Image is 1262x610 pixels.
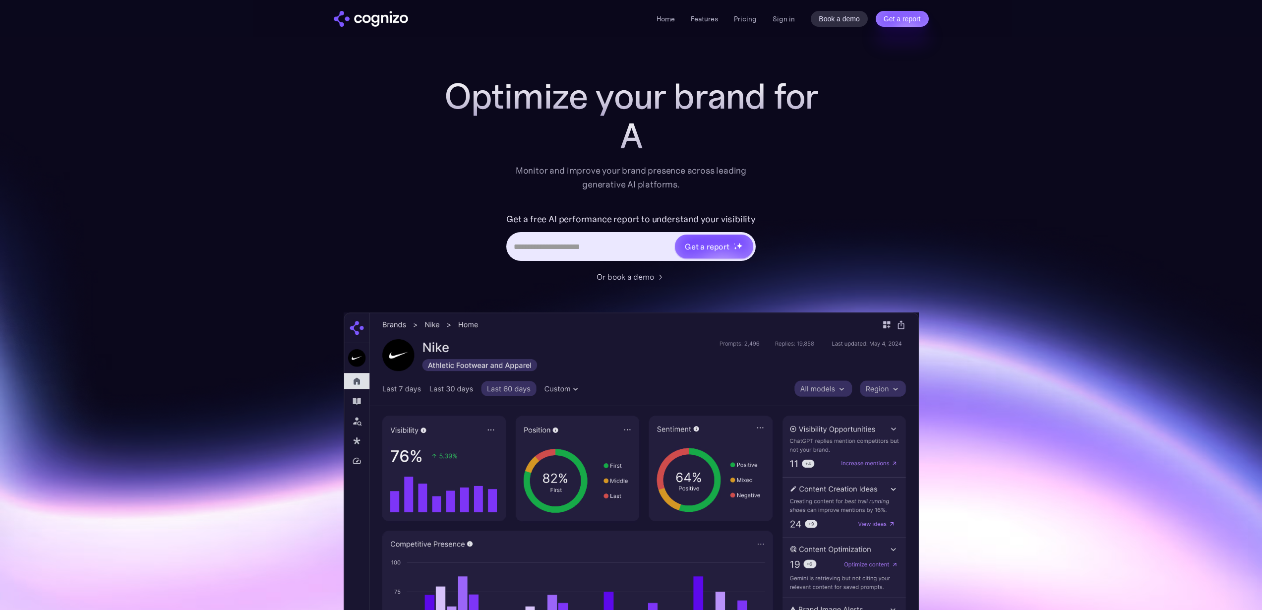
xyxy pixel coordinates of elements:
[506,211,756,227] label: Get a free AI performance report to understand your visibility
[811,11,868,27] a: Book a demo
[736,243,743,249] img: star
[509,164,753,191] div: Monitor and improve your brand presence across leading generative AI platforms.
[334,11,408,27] a: home
[597,271,654,283] div: Or book a demo
[734,246,737,250] img: star
[334,11,408,27] img: cognizo logo
[734,14,757,23] a: Pricing
[597,271,666,283] a: Or book a demo
[734,243,735,244] img: star
[685,241,729,252] div: Get a report
[691,14,718,23] a: Features
[657,14,675,23] a: Home
[506,211,756,266] form: Hero URL Input Form
[773,13,795,25] a: Sign in
[876,11,929,27] a: Get a report
[433,76,830,116] h1: Optimize your brand for
[433,116,830,156] div: A
[674,234,754,259] a: Get a reportstarstarstar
